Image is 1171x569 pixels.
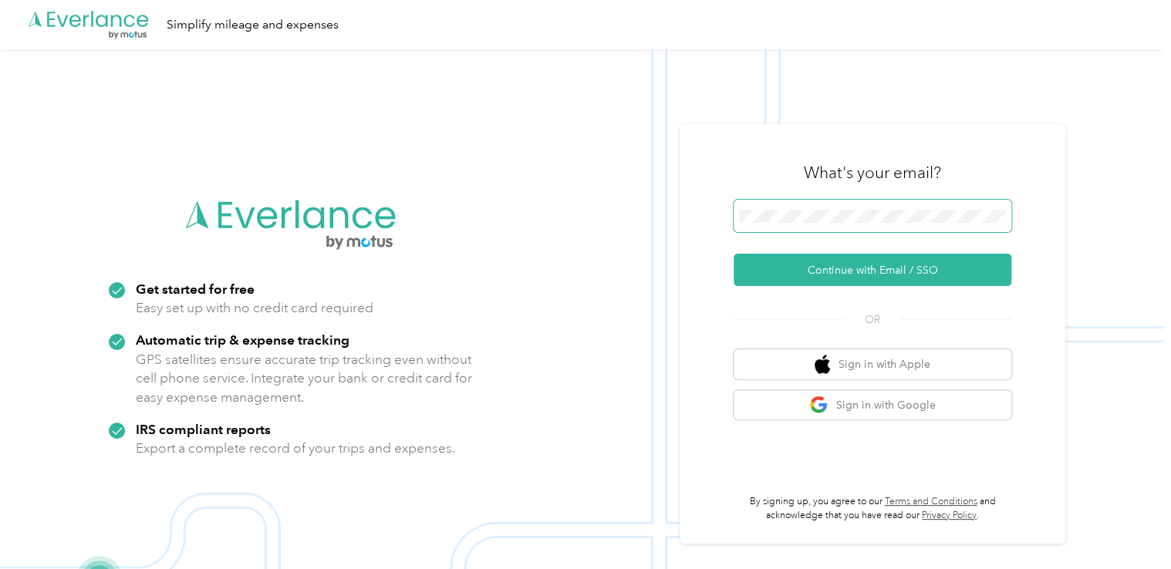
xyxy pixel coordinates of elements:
iframe: Everlance-gr Chat Button Frame [1085,483,1171,569]
button: apple logoSign in with Apple [734,349,1011,379]
p: Export a complete record of your trips and expenses. [136,439,455,458]
button: Continue with Email / SSO [734,254,1011,286]
p: Easy set up with no credit card required [136,298,373,318]
div: Simplify mileage and expenses [167,15,339,35]
p: GPS satellites ensure accurate trip tracking even without cell phone service. Integrate your bank... [136,350,473,407]
img: apple logo [815,355,830,374]
img: google logo [809,396,828,415]
strong: Automatic trip & expense tracking [136,332,349,348]
a: Terms and Conditions [885,496,977,507]
p: By signing up, you agree to our and acknowledge that you have read our . [734,495,1011,522]
a: Privacy Policy [922,510,977,521]
button: google logoSign in with Google [734,390,1011,420]
span: OR [845,311,899,328]
h3: What's your email? [804,162,941,183]
strong: Get started for free [136,281,255,297]
strong: IRS compliant reports [136,421,271,437]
